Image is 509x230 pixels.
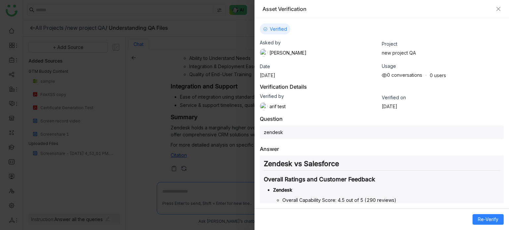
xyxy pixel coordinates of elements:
div: [PERSON_NAME] [260,49,307,57]
span: new project QA [382,50,416,56]
span: Verified by [260,93,284,99]
div: 0 conversations [382,72,422,78]
img: 684abccfde261c4b36a4c026 [260,102,268,110]
span: Verified [270,26,287,32]
span: Date [260,64,270,69]
h3: Overall Ratings and Customer Feedback [264,176,500,183]
button: Re-Verify [473,214,504,225]
div: Answer [260,146,279,152]
h2: Zendesk vs Salesforce [264,160,500,171]
div: Verification Details [260,83,504,90]
div: arif test [260,102,286,110]
div: Asset Verification [262,5,492,13]
div: Question [260,115,283,122]
span: Verified on [382,95,406,100]
span: Project [382,41,397,47]
div: zendesk [260,125,504,139]
span: Usage [382,63,396,69]
strong: Zendesk [273,187,292,193]
li: Overall Capability Score: 4.5 out of 5 (290 reviews) [282,197,500,204]
div: 0 users [430,72,446,78]
span: Asked by [260,40,281,45]
img: views.svg [382,73,387,78]
img: 684a9aedde261c4b36a3ced9 [260,49,268,57]
button: Close [496,6,501,12]
span: [DATE] [382,104,397,109]
span: Re-Verify [478,216,498,223]
span: [DATE] [260,72,275,78]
